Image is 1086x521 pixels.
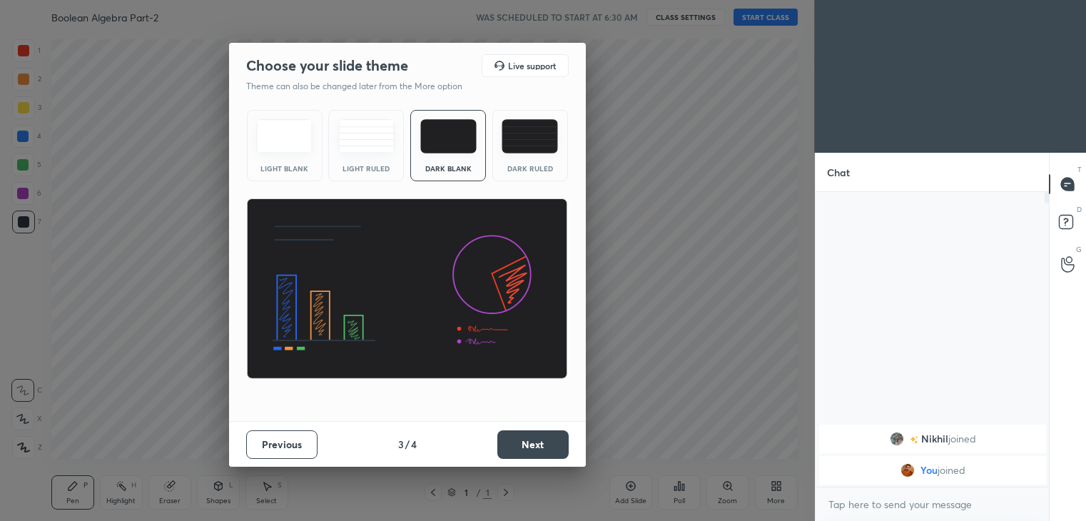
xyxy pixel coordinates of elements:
[256,119,313,153] img: lightTheme.e5ed3b09.svg
[937,465,965,476] span: joined
[1076,244,1082,255] p: G
[920,433,948,445] span: Nikhil
[909,436,918,444] img: no-rating-badge.077c3623.svg
[816,153,861,191] p: Chat
[246,430,318,459] button: Previous
[420,119,477,153] img: darkTheme.f0cc69e5.svg
[411,437,417,452] h4: 4
[338,119,395,153] img: lightRuledTheme.5fabf969.svg
[900,463,914,477] img: 5786bad726924fb0bb2bae2edf64aade.jpg
[338,165,395,172] div: Light Ruled
[508,61,556,70] h5: Live support
[816,422,1050,487] div: grid
[1077,164,1082,175] p: T
[398,437,404,452] h4: 3
[889,432,903,446] img: b4ef26f7351f446390615c3adf15b30c.jpg
[948,433,975,445] span: joined
[920,465,937,476] span: You
[497,430,569,459] button: Next
[1077,204,1082,215] p: D
[405,437,410,452] h4: /
[502,165,559,172] div: Dark Ruled
[246,80,477,93] p: Theme can also be changed later from the More option
[502,119,558,153] img: darkRuledTheme.de295e13.svg
[246,56,408,75] h2: Choose your slide theme
[246,198,568,380] img: darkThemeBanner.d06ce4a2.svg
[420,165,477,172] div: Dark Blank
[256,165,313,172] div: Light Blank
